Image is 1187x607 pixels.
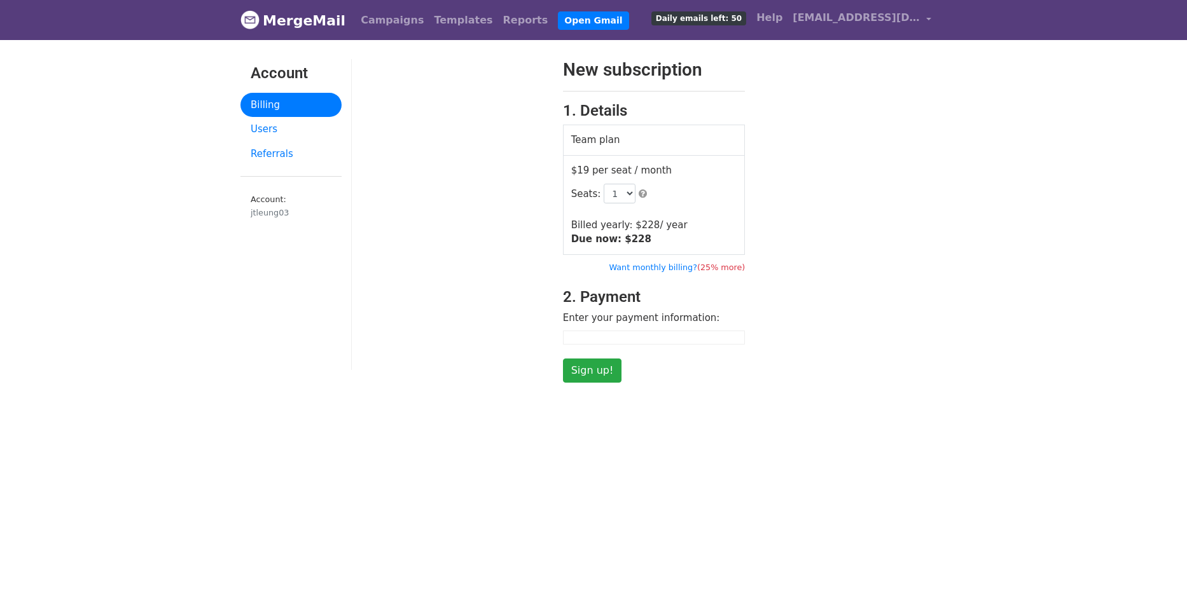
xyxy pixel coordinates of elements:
h3: 2. Payment [563,288,746,306]
a: Daily emails left: 50 [646,5,751,31]
span: 228 [632,233,651,245]
span: 228 [642,219,660,231]
a: Referrals [240,142,342,167]
small: Account: [251,194,331,219]
span: [EMAIL_ADDRESS][DOMAIN_NAME] [793,10,920,25]
label: Enter your payment information: [563,311,720,325]
a: Billing [240,93,342,118]
span: Choose how many users you want on this plan. You can always change this later. [639,189,647,198]
span: Seats: [571,188,601,200]
a: Users [240,117,342,142]
input: Sign up! [563,358,622,383]
td: Team plan [563,125,745,156]
div: jtleung03 [251,207,331,219]
a: Help [751,5,788,31]
span: (25% more) [697,263,745,272]
td: $19 per seat / month Billed yearly: $ / year [563,155,745,254]
a: Reports [498,8,553,33]
img: MergeMail logo [240,10,260,29]
h2: New subscription [563,59,746,81]
a: Open Gmail [558,11,628,30]
a: Want monthly billing?(25% more) [609,263,745,272]
strong: Due now: $ [571,233,651,245]
h3: 1. Details [563,102,746,120]
a: MergeMail [240,7,345,34]
a: Templates [429,8,497,33]
span: Daily emails left: 50 [651,11,746,25]
a: [EMAIL_ADDRESS][DOMAIN_NAME] [788,5,936,35]
a: Campaigns [356,8,429,33]
h3: Account [251,64,331,83]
